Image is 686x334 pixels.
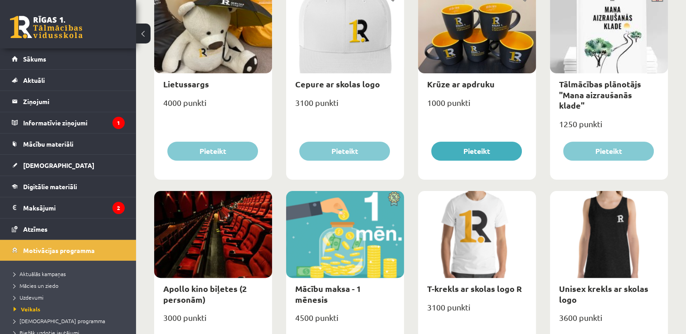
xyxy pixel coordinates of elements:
a: Lietussargs [163,79,209,89]
span: Mācies un ziedo [14,282,58,289]
a: Cepure ar skolas logo [295,79,380,89]
span: Motivācijas programma [23,246,95,254]
a: Mācies un ziedo [14,282,127,290]
span: Digitālie materiāli [23,182,77,191]
a: Aktuālās kampaņas [14,270,127,278]
a: Maksājumi2 [12,197,125,218]
div: 3100 punkti [418,300,536,322]
a: Aktuāli [12,70,125,91]
span: Aktuālās kampaņas [14,270,66,277]
span: Mācību materiāli [23,140,73,148]
span: Veikals [14,305,40,313]
a: Uzdevumi [14,293,127,301]
img: Atlaide [384,191,404,206]
a: T-krekls ar skolas logo R [427,283,522,294]
a: Rīgas 1. Tālmācības vidusskola [10,16,83,38]
legend: Informatīvie ziņojumi [23,112,125,133]
span: Sākums [23,55,46,63]
div: 3000 punkti [154,310,272,333]
a: Mācību maksa - 1 mēnesis [295,283,361,304]
button: Pieteikt [167,142,258,161]
div: 3100 punkti [286,95,404,118]
a: Mācību materiāli [12,134,125,154]
a: Tālmācības plānotājs "Mana aizraušanās klade" [559,79,641,110]
div: 3600 punkti [550,310,668,333]
span: Aktuāli [23,76,45,84]
button: Pieteikt [431,142,522,161]
a: Apollo kino biļetes (2 personām) [163,283,247,304]
span: [DEMOGRAPHIC_DATA] programma [14,317,105,324]
legend: Maksājumi [23,197,125,218]
span: Uzdevumi [14,294,44,301]
legend: Ziņojumi [23,91,125,112]
span: [DEMOGRAPHIC_DATA] [23,161,94,169]
i: 2 [112,202,125,214]
a: [DEMOGRAPHIC_DATA] programma [14,317,127,325]
button: Pieteikt [563,142,654,161]
a: Digitālie materiāli [12,176,125,197]
a: Atzīmes [12,219,125,239]
div: 4500 punkti [286,310,404,333]
a: Krūze ar apdruku [427,79,495,89]
a: Sākums [12,48,125,69]
div: 4000 punkti [154,95,272,118]
a: Ziņojumi [12,91,125,112]
div: 1000 punkti [418,95,536,118]
button: Pieteikt [299,142,390,161]
a: Informatīvie ziņojumi1 [12,112,125,133]
i: 1 [112,117,125,129]
a: [DEMOGRAPHIC_DATA] [12,155,125,176]
span: Atzīmes [23,225,48,233]
div: 1250 punkti [550,116,668,139]
a: Veikals [14,305,127,313]
a: Unisex krekls ar skolas logo [559,283,648,304]
a: Motivācijas programma [12,240,125,261]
